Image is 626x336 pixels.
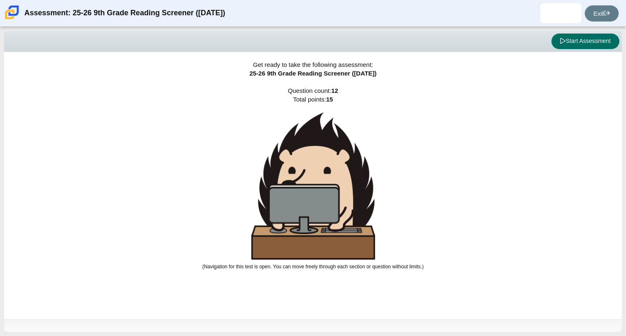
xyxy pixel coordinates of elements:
span: Question count: Total points: [202,87,423,270]
small: (Navigation for this test is open. You can move freely through each section or question without l... [202,264,423,270]
button: Start Assessment [551,33,619,49]
span: 25-26 9th Grade Reading Screener ([DATE]) [249,70,376,77]
span: Get ready to take the following assessment: [253,61,373,68]
a: Exit [585,5,619,21]
b: 12 [331,87,338,94]
div: Assessment: 25-26 9th Grade Reading Screener ([DATE]) [24,3,225,23]
img: lamiya.martin.sJjv8i [554,7,567,20]
img: hedgehog-behind-computer-large.png [251,112,375,260]
a: Carmen School of Science & Technology [3,15,21,22]
img: Carmen School of Science & Technology [3,4,21,21]
b: 15 [326,96,333,103]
